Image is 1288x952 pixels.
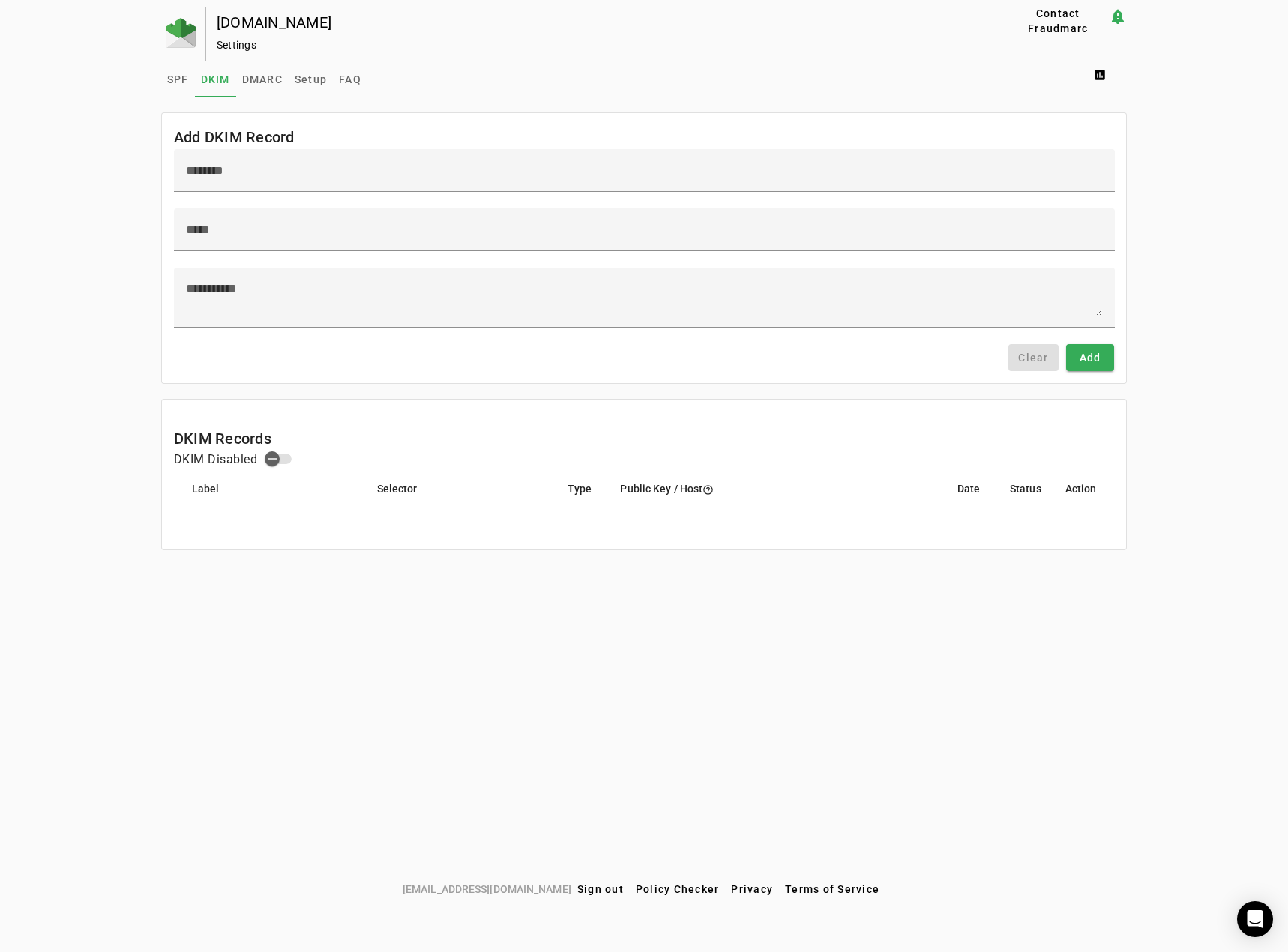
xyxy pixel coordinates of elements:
span: [EMAIL_ADDRESS][DOMAIN_NAME] [403,881,571,897]
span: DKIM [201,74,230,85]
a: DMARC [236,61,289,97]
img: Fraudmarc Logo [166,18,196,48]
mat-icon: notification_important [1109,7,1127,25]
span: Add [1080,350,1101,365]
a: FAQ [333,61,367,97]
span: Sign out [577,883,624,895]
mat-header-cell: Selector [365,480,556,522]
a: SPF [161,61,195,97]
mat-header-cell: Action [1053,480,1115,522]
a: Setup [289,61,333,97]
button: Sign out [571,876,630,903]
mat-header-cell: Label [174,480,365,522]
a: DKIM [195,61,236,97]
mat-header-cell: Public Key / Host [608,480,945,522]
button: Privacy [725,876,779,903]
mat-card-title: DKIM Records [174,427,271,451]
span: FAQ [339,74,361,85]
span: Contact Fraudmarc [1013,6,1103,36]
span: SPF [167,74,189,85]
i: help_outline [702,484,714,495]
button: Terms of Service [779,876,885,903]
span: Privacy [731,883,773,895]
span: Policy Checker [636,883,720,895]
button: Add [1066,344,1114,371]
span: DMARC [242,74,283,85]
button: Contact Fraudmarc [1007,7,1109,34]
div: Settings [217,37,959,52]
span: Setup [295,74,327,85]
div: Open Intercom Messenger [1237,901,1273,937]
h4: DKIM Disabled [174,451,258,469]
mat-header-cell: Date [945,480,998,522]
mat-header-cell: Type [556,480,608,522]
div: [DOMAIN_NAME] [217,15,959,30]
mat-card-title: Add DKIM Record [174,125,295,149]
button: Policy Checker [630,876,726,903]
mat-header-cell: Status [998,480,1053,522]
span: Terms of Service [785,883,879,895]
